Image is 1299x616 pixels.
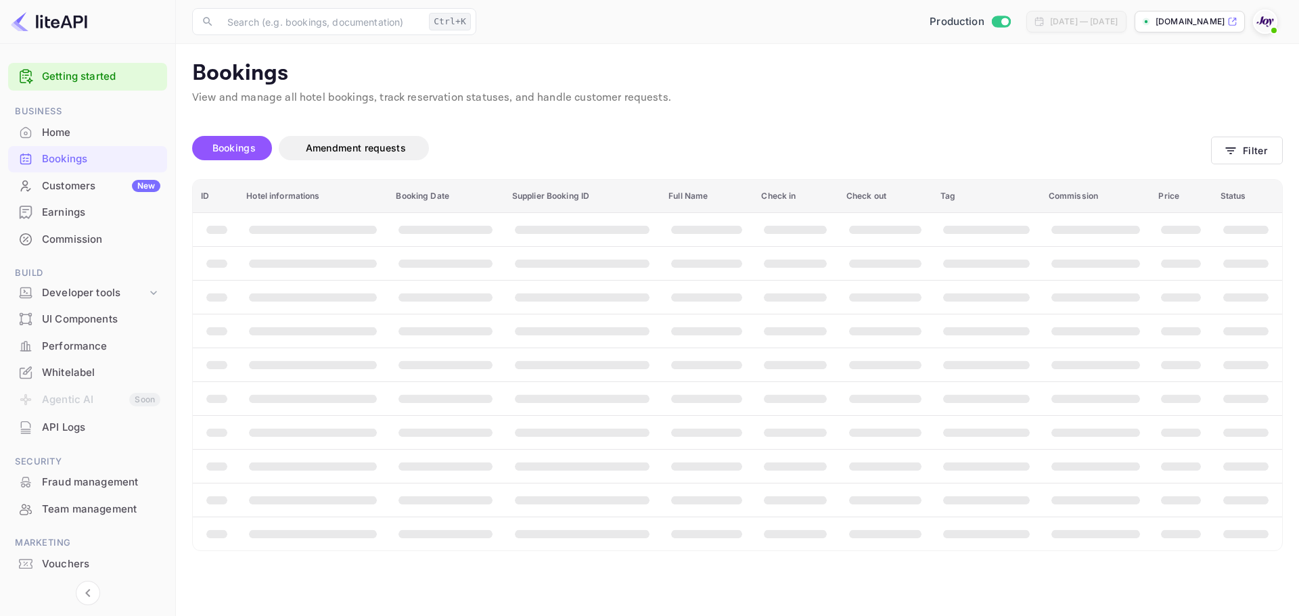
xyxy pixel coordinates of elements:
[8,454,167,469] span: Security
[8,306,167,331] a: UI Components
[8,199,167,226] div: Earnings
[1254,11,1276,32] img: With Joy
[8,281,167,305] div: Developer tools
[388,180,503,213] th: Booking Date
[193,180,238,213] th: ID
[42,339,160,354] div: Performance
[8,469,167,494] a: Fraud management
[11,11,87,32] img: LiteAPI logo
[838,180,932,213] th: Check out
[238,180,388,213] th: Hotel informations
[212,142,256,153] span: Bookings
[42,285,147,301] div: Developer tools
[42,205,160,220] div: Earnings
[42,151,160,167] div: Bookings
[42,312,160,327] div: UI Components
[8,360,167,386] div: Whitelabel
[192,136,1211,160] div: account-settings tabs
[8,414,167,440] a: API Logs
[753,180,838,213] th: Check in
[8,120,167,146] div: Home
[930,14,984,30] span: Production
[8,146,167,171] a: Bookings
[42,556,160,572] div: Vouchers
[660,180,753,213] th: Full Name
[924,14,1016,30] div: Switch to Sandbox mode
[42,232,160,247] div: Commission
[1050,16,1118,28] div: [DATE] — [DATE]
[8,306,167,333] div: UI Components
[192,60,1283,87] p: Bookings
[8,173,167,198] a: CustomersNew
[932,180,1041,213] th: Tag
[8,63,167,91] div: Getting started
[192,90,1283,106] p: View and manage all hotel bookings, track reservation statuses, and handle customer requests.
[1041,180,1151,213] th: Commission
[8,551,167,577] div: Vouchers
[8,333,167,360] div: Performance
[1150,180,1212,213] th: Price
[219,8,424,35] input: Search (e.g. bookings, documentation)
[429,13,471,30] div: Ctrl+K
[8,227,167,252] a: Commission
[8,120,167,145] a: Home
[42,502,160,517] div: Team management
[306,142,406,153] span: Amendment requests
[42,125,160,141] div: Home
[8,469,167,496] div: Fraud management
[42,69,160,85] a: Getting started
[1156,16,1225,28] p: [DOMAIN_NAME]
[8,266,167,281] span: Build
[8,536,167,550] span: Marketing
[8,227,167,253] div: Commission
[504,180,660,213] th: Supplier Booking ID
[42,475,160,490] div: Fraud management
[8,146,167,172] div: Bookings
[1212,180,1282,213] th: Status
[8,333,167,358] a: Performance
[8,551,167,576] a: Vouchers
[76,581,100,605] button: Collapse navigation
[42,420,160,435] div: API Logs
[193,180,1282,550] table: booking table
[1211,137,1283,164] button: Filter
[8,414,167,441] div: API Logs
[132,180,160,192] div: New
[8,104,167,119] span: Business
[8,199,167,224] a: Earnings
[42,365,160,381] div: Whitelabel
[8,496,167,521] a: Team management
[42,179,160,194] div: Customers
[8,173,167,199] div: CustomersNew
[8,360,167,385] a: Whitelabel
[8,496,167,523] div: Team management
